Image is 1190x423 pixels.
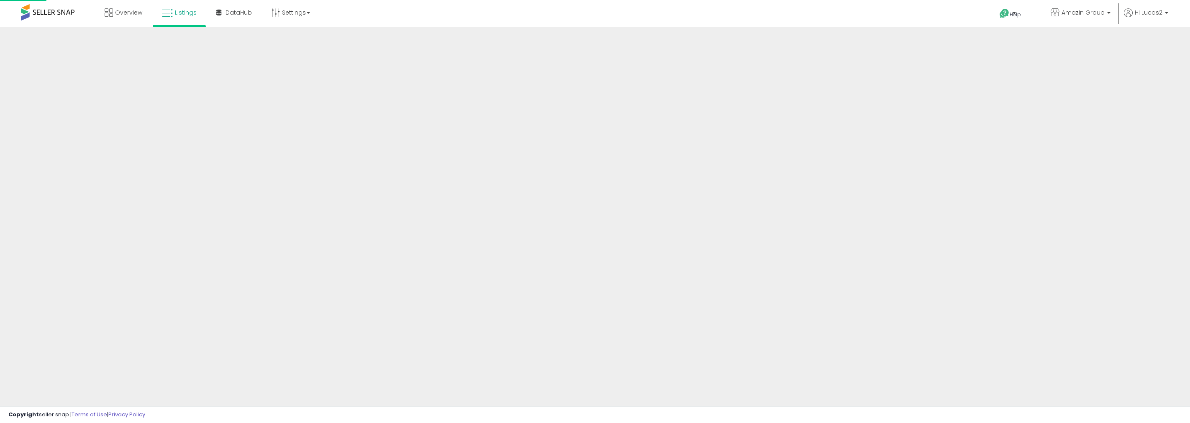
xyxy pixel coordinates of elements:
[1135,8,1162,17] span: Hi Lucas2
[175,8,197,17] span: Listings
[1062,8,1105,17] span: Amazin Group
[999,8,1010,19] i: Get Help
[1124,8,1168,27] a: Hi Lucas2
[226,8,252,17] span: DataHub
[993,2,1037,27] a: Help
[115,8,142,17] span: Overview
[1010,11,1021,18] span: Help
